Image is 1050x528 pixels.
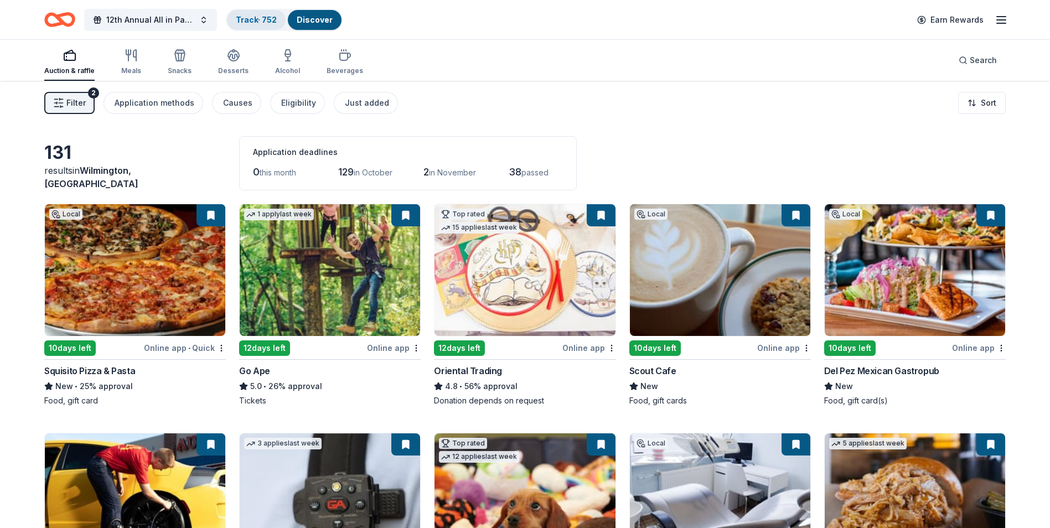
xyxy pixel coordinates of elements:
a: Image for Oriental TradingTop rated15 applieslast week12days leftOnline appOriental Trading4.8•56... [434,204,615,406]
button: Search [950,49,1006,71]
a: Discover [297,15,333,24]
button: Beverages [327,44,363,81]
div: Local [829,209,862,220]
div: 15 applies last week [439,222,519,234]
span: in November [429,168,476,177]
div: Local [49,209,82,220]
button: Causes [212,92,261,114]
div: Tickets [239,395,421,406]
div: 26% approval [239,380,421,393]
span: 38 [509,166,521,178]
button: Just added [334,92,398,114]
div: Top rated [439,209,487,220]
button: Desserts [218,44,249,81]
span: New [55,380,73,393]
div: Causes [223,96,252,110]
a: Image for Del Pez Mexican GastropubLocal10days leftOnline appDel Pez Mexican GastropubNewFood, gi... [824,204,1006,406]
div: Online app [367,341,421,355]
span: • [75,382,77,391]
div: 3 applies last week [244,438,322,449]
div: Desserts [218,66,249,75]
a: Home [44,7,75,33]
button: Application methods [104,92,203,114]
div: Top rated [439,438,487,449]
div: 12 days left [434,340,485,356]
span: Wilmington, [GEOGRAPHIC_DATA] [44,165,138,189]
div: Donation depends on request [434,395,615,406]
div: 25% approval [44,380,226,393]
div: Food, gift cards [629,395,811,406]
span: 0 [253,166,260,178]
div: 12 applies last week [439,451,519,463]
div: Eligibility [281,96,316,110]
span: in October [354,168,392,177]
button: Snacks [168,44,192,81]
span: this month [260,168,296,177]
div: Squisito Pizza & Pasta [44,364,135,377]
img: Image for Del Pez Mexican Gastropub [825,204,1005,336]
div: 10 days left [44,340,96,356]
span: 4.8 [445,380,458,393]
span: 129 [338,166,354,178]
a: Image for Scout CafeLocal10days leftOnline appScout CafeNewFood, gift cards [629,204,811,406]
div: 1 apply last week [244,209,314,220]
button: Filter2 [44,92,95,114]
div: Meals [121,66,141,75]
span: New [640,380,658,393]
div: Food, gift card(s) [824,395,1006,406]
div: results [44,164,226,190]
div: Auction & raffle [44,66,95,75]
div: Online app [562,341,616,355]
button: Alcohol [275,44,300,81]
a: Track· 752 [236,15,277,24]
div: Snacks [168,66,192,75]
div: Just added [345,96,389,110]
a: Image for Squisito Pizza & PastaLocal10days leftOnline app•QuickSquisito Pizza & PastaNew•25% app... [44,204,226,406]
span: 5.0 [250,380,262,393]
div: Del Pez Mexican Gastropub [824,364,939,377]
img: Image for Oriental Trading [435,204,615,336]
img: Image for Scout Cafe [630,204,810,336]
a: Earn Rewards [911,10,990,30]
button: Auction & raffle [44,44,95,81]
div: Online app Quick [144,341,226,355]
div: Online app [952,341,1006,355]
div: 5 applies last week [829,438,907,449]
div: Application deadlines [253,146,563,159]
img: Image for Go Ape [240,204,420,336]
div: Application methods [115,96,194,110]
div: 56% approval [434,380,615,393]
div: 10 days left [629,340,681,356]
button: Meals [121,44,141,81]
span: New [835,380,853,393]
div: Scout Cafe [629,364,676,377]
div: Oriental Trading [434,364,502,377]
div: Local [634,438,668,449]
button: Track· 752Discover [226,9,343,31]
div: Go Ape [239,364,270,377]
div: 2 [88,87,99,99]
span: 12th Annual All in Paddle Raffle [106,13,195,27]
span: Filter [66,96,86,110]
div: Food, gift card [44,395,226,406]
span: • [460,382,463,391]
button: Eligibility [270,92,325,114]
span: passed [521,168,549,177]
div: Local [634,209,668,220]
span: • [188,344,190,353]
div: Alcohol [275,66,300,75]
span: Search [970,54,997,67]
div: Online app [757,341,811,355]
div: Beverages [327,66,363,75]
a: Image for Go Ape1 applylast week12days leftOnline appGo Ape5.0•26% approvalTickets [239,204,421,406]
div: 10 days left [824,340,876,356]
span: Sort [981,96,996,110]
div: 131 [44,142,226,164]
button: Sort [958,92,1006,114]
button: 12th Annual All in Paddle Raffle [84,9,217,31]
span: • [264,382,267,391]
div: 12 days left [239,340,290,356]
img: Image for Squisito Pizza & Pasta [45,204,225,336]
span: in [44,165,138,189]
span: 2 [423,166,429,178]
